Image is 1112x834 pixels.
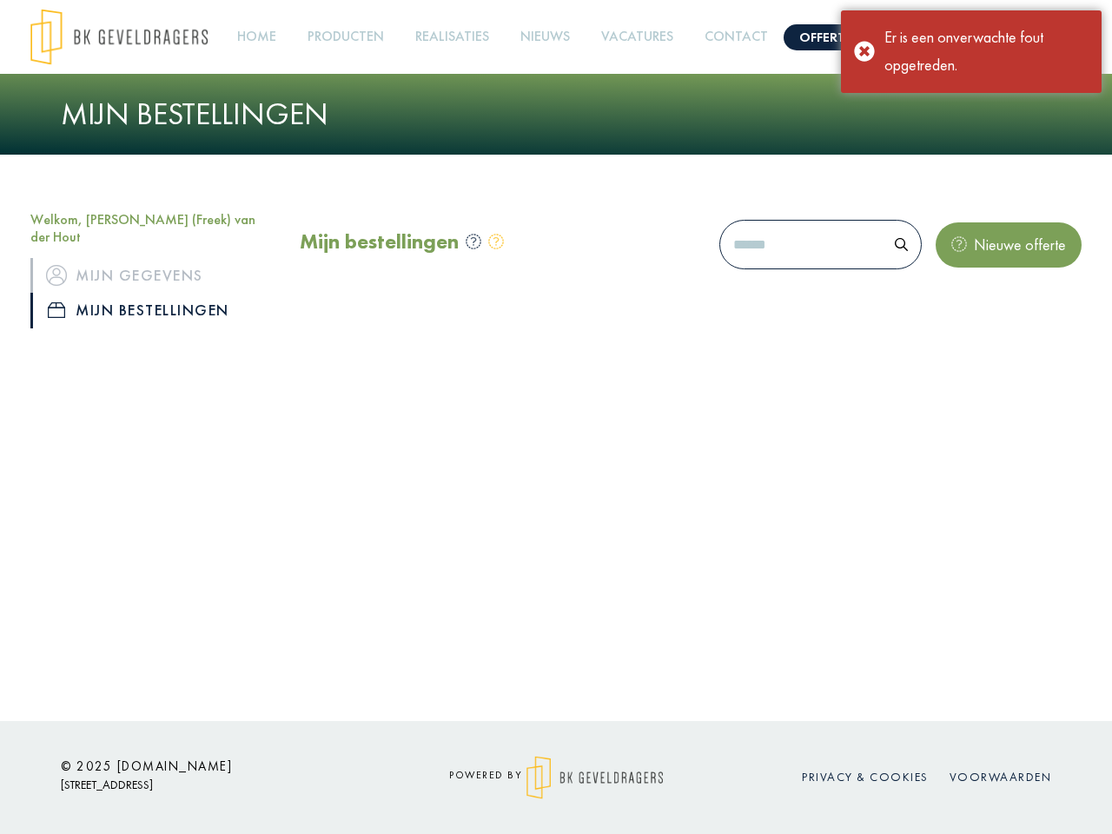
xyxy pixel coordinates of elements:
[526,756,663,799] img: logo
[300,229,459,255] h2: Mijn bestellingen
[46,265,67,286] img: icon
[895,238,908,251] img: search.svg
[967,235,1066,255] span: Nieuwe offerte
[594,17,680,56] a: Vacatures
[30,293,274,328] a: iconMijn bestellingen
[30,211,274,244] h5: Welkom, [PERSON_NAME] (Freek) van der Hout
[408,17,496,56] a: Realisaties
[802,769,929,784] a: Privacy & cookies
[61,96,1051,133] h1: Mijn bestellingen
[400,756,712,799] div: powered by
[513,17,577,56] a: Nieuws
[48,302,65,318] img: icon
[30,258,274,293] a: iconMijn gegevens
[698,17,775,56] a: Contact
[784,24,868,50] a: Offerte
[230,17,283,56] a: Home
[30,9,208,65] img: logo
[884,23,1089,80] div: Er is een onverwachte fout opgetreden.
[950,769,1052,784] a: Voorwaarden
[301,17,391,56] a: Producten
[936,222,1082,268] button: Nieuwe offerte
[61,758,374,774] h6: © 2025 [DOMAIN_NAME]
[61,774,374,796] p: [STREET_ADDRESS]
